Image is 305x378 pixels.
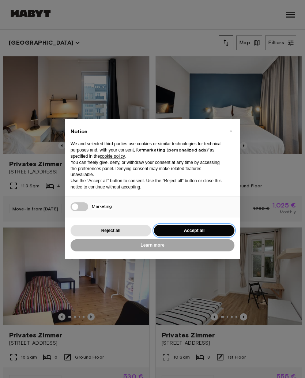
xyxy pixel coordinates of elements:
a: cookie policy [100,154,125,159]
button: Reject all [71,225,151,237]
button: Close this notice [225,125,237,137]
p: Use the “Accept all” button to consent. Use the “Reject all” button or close this notice to conti... [71,178,223,190]
button: Accept all [154,225,234,237]
span: Marketing [92,203,112,210]
button: Learn more [71,239,234,251]
strong: “marketing (personalized ads)” [141,147,210,153]
p: You can freely give, deny, or withdraw your consent at any time by accessing the preferences pane... [71,160,223,178]
h2: Notice [71,128,223,135]
p: We and selected third parties use cookies or similar technologies for technical purposes and, wit... [71,141,223,159]
span: × [230,127,232,135]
